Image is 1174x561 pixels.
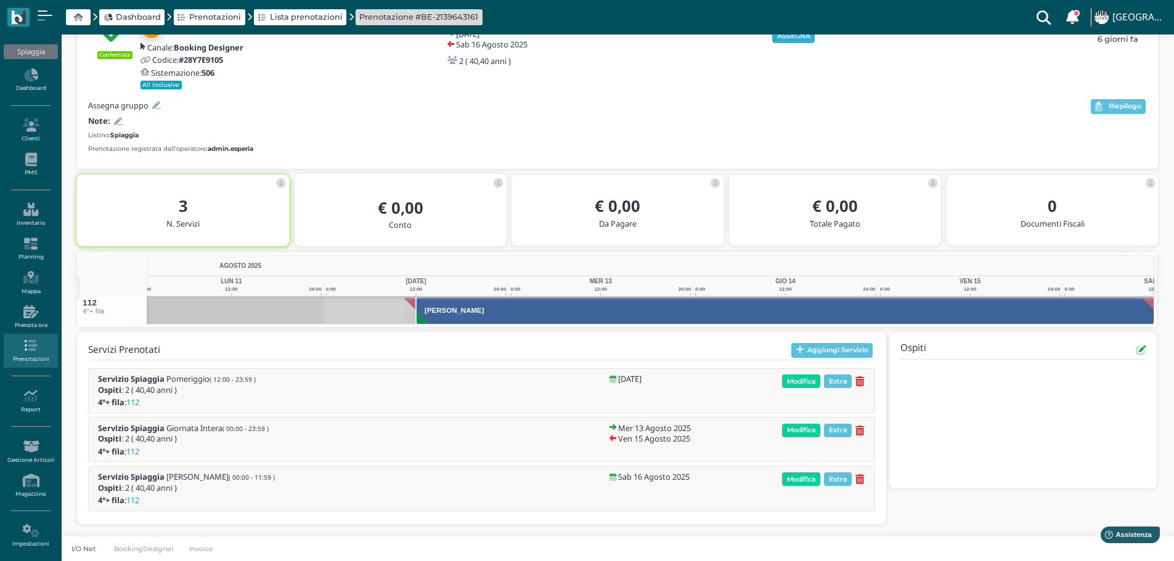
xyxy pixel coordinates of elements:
b: admin.esperia [208,145,253,153]
h5: [DATE] [456,30,479,38]
small: ( 12:00 - 23:59 ) [210,375,256,384]
a: PMS [4,148,57,182]
a: Inventario [4,198,57,232]
span: Extra [824,424,852,437]
h5: Ven 15 Agosto 2025 [618,434,690,443]
h5: Sistemazione: [151,68,214,77]
b: 3 [179,195,188,217]
h5: Codice: [152,55,223,64]
small: ( 00:00 - 11:59 ) [229,473,275,482]
b: 4°+ fila [98,494,124,506]
span: [PERSON_NAME] [166,472,275,481]
span: Riepilogo [1109,102,1141,111]
p: I/O Net [69,544,99,554]
button: Riepilogo [1091,99,1146,114]
a: Invoice [182,544,222,554]
span: Dashboard [116,11,161,23]
b: 4°+ fila [98,397,124,408]
b: #28Y7E9105 [179,54,223,65]
a: Mappa [4,266,57,300]
span: Assistenza [36,10,81,19]
h5: : 2 ( 40,40 anni ) [98,483,275,492]
span: Pomeriggio [166,374,256,383]
a: Dashboard [4,63,57,97]
span: Modifica [782,374,820,388]
h5: N. Servizi [87,219,279,228]
small: Confermata [97,51,132,59]
b: € 0,00 [378,197,423,219]
img: logo [11,10,25,25]
h5: Sab 16 Agosto 2025 [618,472,690,481]
b: Ospiti [98,384,121,395]
h5: Assegna gruppo [88,101,149,110]
span: Extra [824,374,852,388]
h4: Ospiti [900,343,926,357]
a: Dashboard [104,11,161,23]
span: 6 giorni fa [1098,33,1138,45]
b: Ospiti [98,433,121,444]
small: 4°+ fila [83,307,104,315]
b: Servizio Spiaggia [98,471,165,482]
h5: 2 ( 40,40 anni ) [459,57,511,65]
small: ( 00:00 - 23:59 ) [222,424,269,433]
a: Magazzino [4,469,57,502]
small: Listino: [88,131,139,140]
a: Impostazioni [4,519,57,553]
a: Prenotazioni [4,334,57,368]
h4: Servizi Prenotati [88,345,160,355]
a: BookingDesigner [106,544,182,554]
b: Servizio Spiaggia [98,373,165,384]
img: ... [1095,10,1108,24]
a: Prenota ora [4,300,57,334]
a: Prenotazioni [177,11,241,23]
h5: Totale Pagato [739,219,931,228]
b: Servizio Spiaggia [98,422,165,434]
h5: : [98,398,252,406]
a: Canale:Booking Designer [141,43,243,52]
span: Prenotazioni [189,11,241,23]
a: Lista prenotazioni [258,11,343,23]
b: 4°+ fila [98,446,124,457]
div: Spiaggia [4,44,57,59]
a: Planning [4,232,57,266]
b: Ospiti [98,482,121,493]
span: Extra [824,472,852,486]
b: 0 [1048,195,1057,217]
a: ... [GEOGRAPHIC_DATA] [1093,2,1167,32]
b: € 0,00 [812,195,858,217]
small: Prenotazione registrata dall'operatore: [88,144,253,153]
a: Report [4,384,57,418]
h3: [PERSON_NAME] [420,307,489,314]
span: Modifica [782,424,820,437]
h5: Conto [304,220,497,229]
h5: : [98,496,252,504]
b: Spiaggia [110,131,139,139]
h5: [DATE] [618,374,642,383]
a: Gestione Articoli [4,435,57,469]
h5: Da Pagare [521,219,714,228]
b: 506 [202,67,214,78]
h5: Sab 16 Agosto 2025 [456,40,528,49]
a: Codice:#28Y7E9105 [141,55,223,64]
button: [PERSON_NAME] [417,297,1154,325]
span: AGOSTO 2025 [219,261,261,270]
span: 112 [126,496,139,504]
h5: : 2 ( 40,40 anni ) [98,434,269,443]
span: Lista prenotazioni [270,11,343,23]
h5: Mer 13 Agosto 2025 [618,424,691,432]
small: All Inclusive [141,81,182,89]
b: € 0,00 [595,195,640,217]
h5: : 2 ( 40,40 anni ) [98,385,256,394]
b: Note: [88,115,110,126]
span: 112 [126,447,139,456]
h5: Documenti Fiscali [956,219,1149,228]
a: Prenotazione #BE-2139643161 [359,11,478,23]
button: Aggiungi Servizio [791,343,873,358]
b: Booking Designer [174,42,243,53]
span: 112 [126,398,139,406]
span: Giornata Intera [166,424,269,432]
a: Clienti [4,113,57,147]
h4: [GEOGRAPHIC_DATA] [1112,12,1167,23]
span: 112 [83,299,97,307]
